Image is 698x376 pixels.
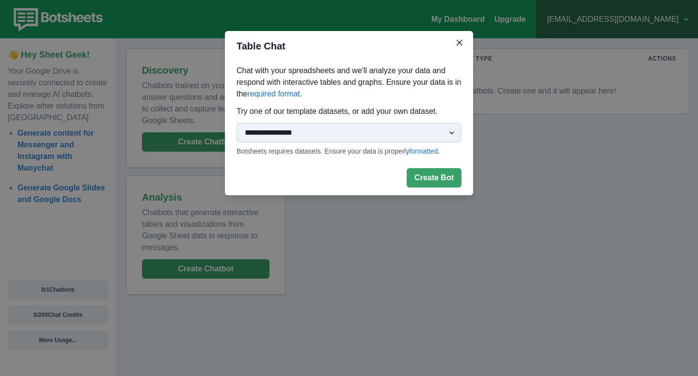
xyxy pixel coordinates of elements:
[247,90,300,98] a: required format
[237,65,461,100] p: Chat with your spreadsheets and we'll analyze your data and respond with interactive tables and g...
[409,147,438,155] a: formatted
[237,146,461,157] p: Botsheets requires datasets. Ensure your data is properly .
[225,31,473,61] header: Table Chat
[452,35,467,50] button: Close
[237,106,461,117] p: Try one of our template datasets, or add your own dataset.
[407,168,461,188] button: Create Bot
